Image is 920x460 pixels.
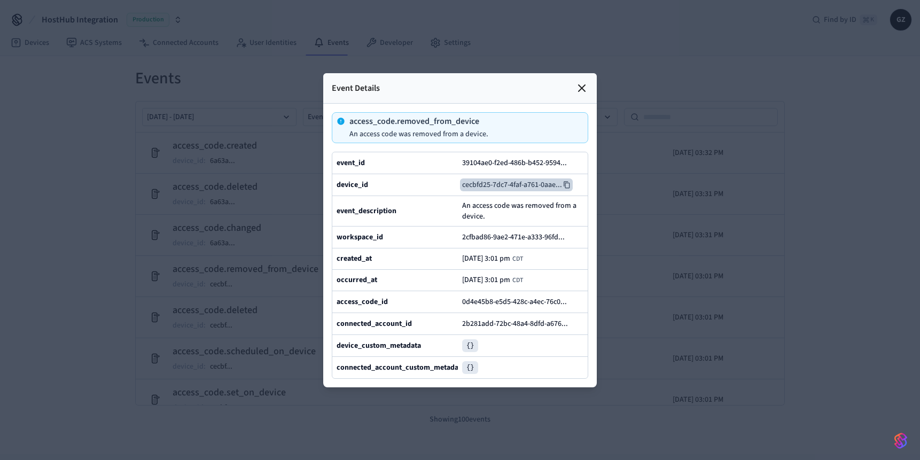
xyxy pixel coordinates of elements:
[512,276,523,285] span: CDT
[337,362,465,373] b: connected_account_custom_metadata
[460,178,573,191] button: cecbfd25-7dc7-4faf-a761-0aae...
[337,232,383,243] b: workspace_id
[462,200,583,222] span: An access code was removed from a device.
[462,276,523,285] div: America/Chicago
[337,253,372,264] b: created_at
[349,117,488,126] p: access_code.removed_from_device
[512,255,523,263] span: CDT
[337,318,412,329] b: connected_account_id
[332,82,380,95] p: Event Details
[337,275,377,285] b: occurred_at
[462,339,478,352] pre: {}
[337,180,368,190] b: device_id
[460,231,575,244] button: 2cfbad86-9ae2-471e-a333-96fd...
[462,276,510,284] span: [DATE] 3:01 pm
[460,317,579,330] button: 2b281add-72bc-48a4-8dfd-a676...
[462,254,510,263] span: [DATE] 3:01 pm
[337,297,388,307] b: access_code_id
[337,158,365,168] b: event_id
[462,254,523,263] div: America/Chicago
[894,432,907,449] img: SeamLogoGradient.69752ec5.svg
[460,157,578,169] button: 39104ae0-f2ed-486b-b452-9594...
[349,130,488,138] p: An access code was removed from a device.
[337,340,421,351] b: device_custom_metadata
[337,206,396,216] b: event_description
[462,361,478,374] pre: {}
[460,295,578,308] button: 0d4e45b8-e5d5-428c-a4ec-76c0...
